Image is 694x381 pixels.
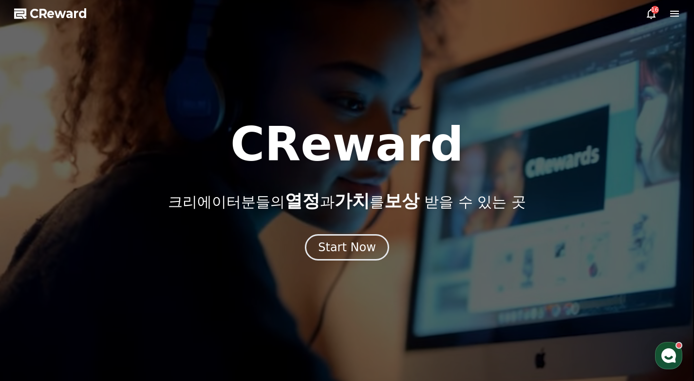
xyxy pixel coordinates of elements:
[645,8,657,20] a: 16
[305,234,389,261] button: Start Now
[89,315,101,323] span: 대화
[318,240,376,255] div: Start Now
[305,244,389,253] a: Start Now
[31,315,37,322] span: 홈
[30,6,87,21] span: CReward
[230,121,464,168] h1: CReward
[3,300,64,324] a: 홈
[651,6,659,14] div: 16
[285,191,320,211] span: 열정
[168,191,525,211] p: 크리에이터분들의 과 를 받을 수 있는 곳
[335,191,370,211] span: 가치
[384,191,419,211] span: 보상
[126,300,187,324] a: 설정
[14,6,87,21] a: CReward
[64,300,126,324] a: 대화
[150,315,162,322] span: 설정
